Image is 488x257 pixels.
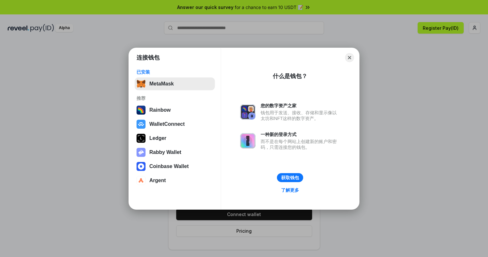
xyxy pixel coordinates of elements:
button: Ledger [135,132,215,145]
img: svg+xml,%3Csvg%20width%3D%22120%22%20height%3D%22120%22%20viewBox%3D%220%200%20120%20120%22%20fil... [137,106,146,115]
button: Rabby Wallet [135,146,215,159]
div: 而不是在每个网站上创建新的账户和密码，只需连接您的钱包。 [261,139,340,150]
div: 已安装 [137,69,213,75]
img: svg+xml,%3Csvg%20xmlns%3D%22http%3A%2F%2Fwww.w3.org%2F2000%2Fsvg%22%20fill%3D%22none%22%20viewBox... [240,133,256,149]
img: svg+xml,%3Csvg%20width%3D%2228%22%20height%3D%2228%22%20viewBox%3D%220%200%2028%2028%22%20fill%3D... [137,176,146,185]
div: 钱包用于发送、接收、存储和显示像以太坊和NFT这样的数字资产。 [261,110,340,121]
button: Argent [135,174,215,187]
img: svg+xml,%3Csvg%20xmlns%3D%22http%3A%2F%2Fwww.w3.org%2F2000%2Fsvg%22%20width%3D%2228%22%20height%3... [137,134,146,143]
a: 了解更多 [277,186,303,194]
div: 了解更多 [281,187,299,193]
div: WalletConnect [149,121,185,127]
div: 一种新的登录方式 [261,132,340,137]
h1: 连接钱包 [137,54,160,61]
img: svg+xml,%3Csvg%20width%3D%2228%22%20height%3D%2228%22%20viewBox%3D%220%200%2028%2028%22%20fill%3D... [137,162,146,171]
img: svg+xml,%3Csvg%20xmlns%3D%22http%3A%2F%2Fwww.w3.org%2F2000%2Fsvg%22%20fill%3D%22none%22%20viewBox... [137,148,146,157]
div: 您的数字资产之家 [261,103,340,108]
button: Close [345,53,354,62]
button: 获取钱包 [277,173,303,182]
img: svg+xml,%3Csvg%20fill%3D%22none%22%20height%3D%2233%22%20viewBox%3D%220%200%2035%2033%22%20width%... [137,79,146,88]
div: 推荐 [137,95,213,101]
div: Rainbow [149,107,171,113]
div: Argent [149,178,166,183]
button: Rainbow [135,104,215,116]
div: 获取钱包 [281,175,299,181]
img: svg+xml,%3Csvg%20width%3D%2228%22%20height%3D%2228%22%20viewBox%3D%220%200%2028%2028%22%20fill%3D... [137,120,146,129]
button: MetaMask [135,77,215,90]
button: WalletConnect [135,118,215,131]
div: MetaMask [149,81,174,87]
div: Ledger [149,135,166,141]
div: 什么是钱包？ [273,72,307,80]
button: Coinbase Wallet [135,160,215,173]
div: Rabby Wallet [149,149,181,155]
div: Coinbase Wallet [149,164,189,169]
img: svg+xml,%3Csvg%20xmlns%3D%22http%3A%2F%2Fwww.w3.org%2F2000%2Fsvg%22%20fill%3D%22none%22%20viewBox... [240,104,256,120]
